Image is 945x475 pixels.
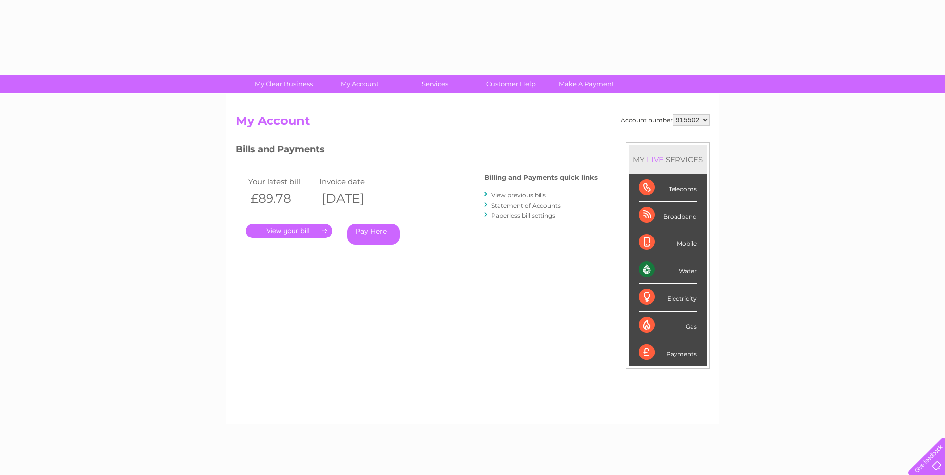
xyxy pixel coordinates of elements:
[639,256,697,284] div: Water
[236,142,598,160] h3: Bills and Payments
[639,174,697,202] div: Telecoms
[246,175,317,188] td: Your latest bill
[318,75,401,93] a: My Account
[243,75,325,93] a: My Clear Business
[621,114,710,126] div: Account number
[639,229,697,256] div: Mobile
[347,224,400,245] a: Pay Here
[645,155,666,164] div: LIVE
[639,339,697,366] div: Payments
[629,145,707,174] div: MY SERVICES
[491,191,546,199] a: View previous bills
[470,75,552,93] a: Customer Help
[317,188,389,209] th: [DATE]
[639,202,697,229] div: Broadband
[639,312,697,339] div: Gas
[491,212,555,219] a: Paperless bill settings
[236,114,710,133] h2: My Account
[317,175,389,188] td: Invoice date
[246,188,317,209] th: £89.78
[394,75,476,93] a: Services
[491,202,561,209] a: Statement of Accounts
[639,284,697,311] div: Electricity
[484,174,598,181] h4: Billing and Payments quick links
[545,75,628,93] a: Make A Payment
[246,224,332,238] a: .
